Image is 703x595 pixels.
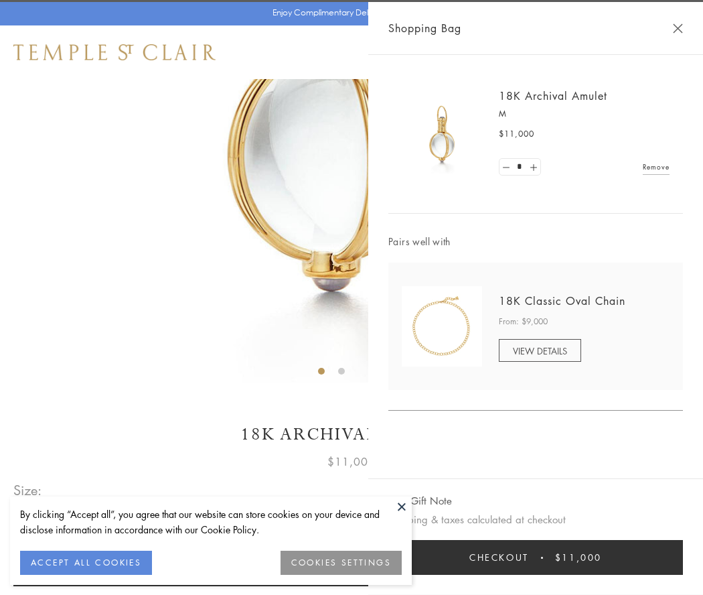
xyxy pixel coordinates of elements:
[20,551,152,575] button: ACCEPT ALL COOKIES
[513,344,567,357] span: VIEW DETAILS
[388,19,461,37] span: Shopping Bag
[388,540,683,575] button: Checkout $11,000
[499,127,534,141] span: $11,000
[402,286,482,367] img: N88865-OV18
[13,423,690,446] h1: 18K Archival Amulet
[20,507,402,537] div: By clicking “Accept all”, you agree that our website can store cookies on your device and disclos...
[272,6,424,19] p: Enjoy Complimentary Delivery & Returns
[499,339,581,362] a: VIEW DETAILS
[499,315,548,328] span: From: $9,000
[643,159,670,174] a: Remove
[388,234,683,249] span: Pairs well with
[499,88,607,103] a: 18K Archival Amulet
[555,550,602,565] span: $11,000
[499,293,625,308] a: 18K Classic Oval Chain
[499,159,513,176] a: Set quantity to 0
[402,94,482,174] img: 18K Archival Amulet
[327,453,376,470] span: $11,000
[281,551,402,575] button: COOKIES SETTINGS
[388,492,452,509] button: Add Gift Note
[13,44,216,60] img: Temple St. Clair
[499,107,670,121] p: M
[388,511,683,528] p: Shipping & taxes calculated at checkout
[526,159,540,176] a: Set quantity to 2
[673,23,683,34] button: Close Shopping Bag
[13,479,43,501] span: Size:
[469,550,529,565] span: Checkout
